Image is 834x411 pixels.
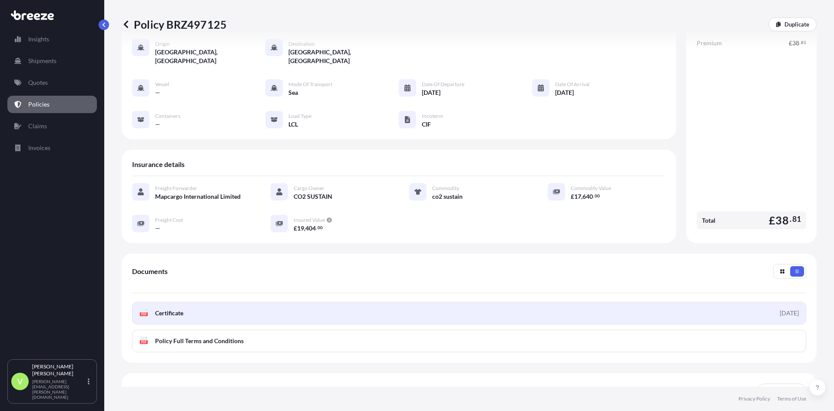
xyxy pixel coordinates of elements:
a: Privacy Policy [738,395,770,402]
span: £ [571,194,574,200]
p: Policies [28,100,50,109]
span: Load Type [288,113,311,120]
span: — [155,224,160,233]
span: Policy Full Terms and Conditions [155,337,244,345]
span: Total [702,216,715,225]
a: PDFPolicy Full Terms and Conditions [132,330,806,352]
span: Sea [288,88,298,97]
a: Duplicate [768,17,817,31]
span: Date of Arrival [555,81,589,88]
a: File a Claim [758,384,806,398]
span: 19 [297,225,304,231]
span: , [304,225,305,231]
span: V [17,377,23,386]
p: Policy BRZ497125 [122,17,227,31]
span: . [790,217,791,222]
span: Certificate [155,309,183,317]
span: Incoterm [422,113,443,120]
p: Quotes [28,78,48,87]
a: Claims [7,117,97,135]
span: 81 [792,217,801,222]
span: £ [294,225,297,231]
span: Claims [132,386,152,395]
span: [DATE] [555,88,574,97]
span: Freight Forwarder [155,185,197,192]
span: Cargo Owner [294,185,324,192]
span: Vessel [155,81,169,88]
p: Invoices [28,144,50,152]
span: , [581,194,582,200]
a: Shipments [7,52,97,70]
span: Documents [132,267,168,276]
span: CIF [422,120,431,129]
span: LCL [288,120,298,129]
text: PDF [141,341,147,344]
span: — [155,88,160,97]
a: Terms of Use [777,395,806,402]
span: Commodity [432,185,459,192]
span: 00 [318,226,323,229]
p: Claims [28,122,47,130]
span: £ [769,215,775,226]
span: . [593,194,594,197]
span: Containers [155,113,180,120]
span: Insured Value [294,217,325,224]
span: [GEOGRAPHIC_DATA], [GEOGRAPHIC_DATA] [288,48,399,65]
span: 17 [574,194,581,200]
span: [DATE] [422,88,440,97]
span: 00 [595,194,600,197]
span: 404 [305,225,316,231]
a: Policies [7,96,97,113]
span: 640 [582,194,593,200]
p: Duplicate [784,20,809,29]
span: Mode of Transport [288,81,332,88]
span: Mapcargo International Limited [155,192,241,201]
span: 38 [775,215,788,226]
a: Quotes [7,74,97,91]
span: Insurance details [132,160,185,169]
a: Insights [7,30,97,48]
span: [GEOGRAPHIC_DATA], [GEOGRAPHIC_DATA] [155,48,265,65]
span: — [155,120,160,129]
div: [DATE] [780,309,799,317]
text: PDF [141,313,147,316]
p: [PERSON_NAME][EMAIL_ADDRESS][PERSON_NAME][DOMAIN_NAME] [32,379,86,400]
span: co2 sustain [432,192,463,201]
p: [PERSON_NAME] [PERSON_NAME] [32,363,86,377]
span: Date of Departure [422,81,464,88]
span: Freight Cost [155,217,183,224]
span: Commodity Value [571,185,611,192]
p: Shipments [28,57,56,65]
p: File a Claim [767,386,797,395]
a: PDFCertificate[DATE] [132,302,806,324]
a: Invoices [7,139,97,157]
span: . [316,226,317,229]
p: Insights [28,35,49,43]
span: CO2 SUSTAIN [294,192,332,201]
